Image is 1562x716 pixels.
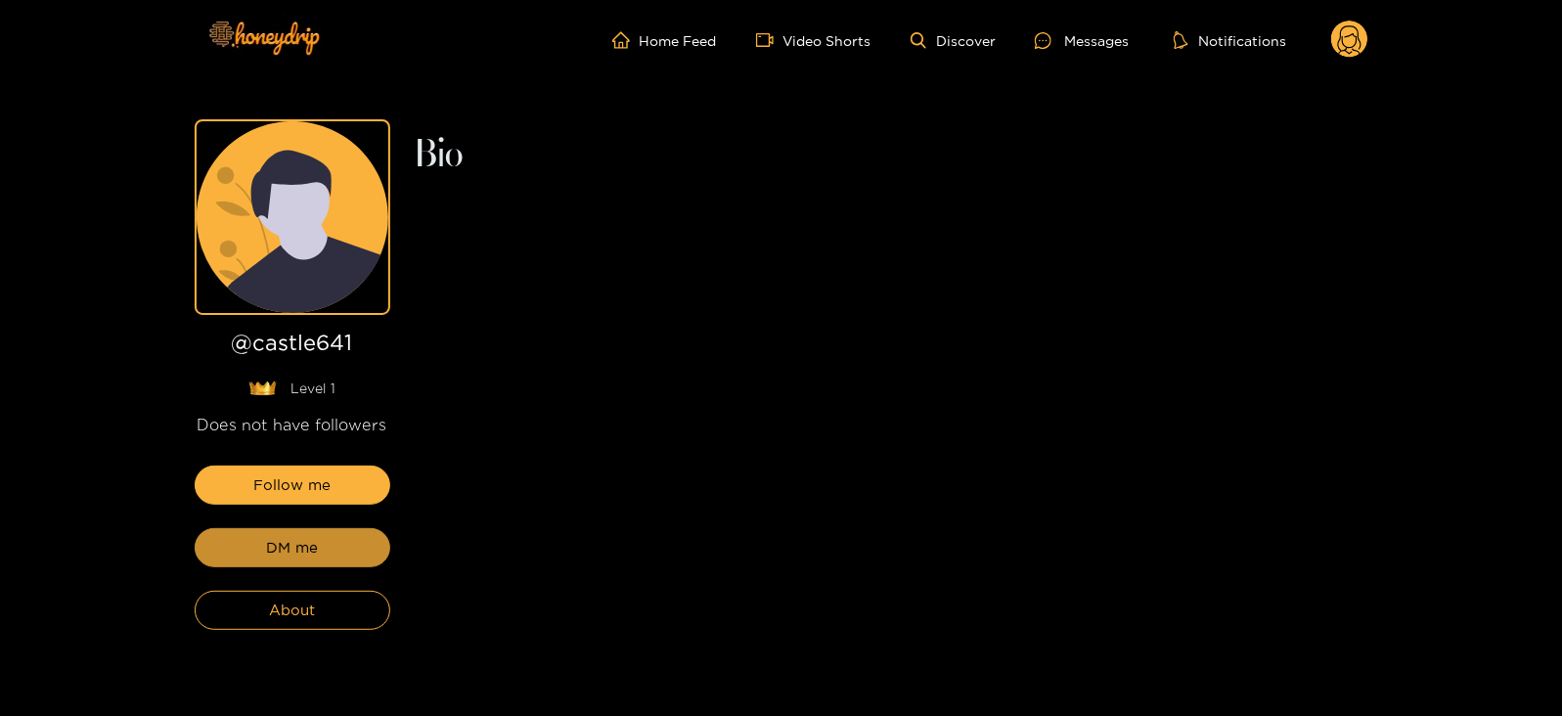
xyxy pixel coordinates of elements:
[195,331,390,363] h1: @ castle641
[414,139,1368,172] h2: Bio
[253,473,331,497] span: Follow me
[195,414,390,436] div: Does not have followers
[911,32,996,49] a: Discover
[612,31,640,49] span: home
[1168,30,1292,50] button: Notifications
[269,599,315,622] span: About
[195,528,390,567] button: DM me
[612,31,717,49] a: Home Feed
[266,536,318,559] span: DM me
[756,31,871,49] a: Video Shorts
[291,379,336,398] span: Level 1
[1035,29,1129,52] div: Messages
[248,380,277,396] img: lavel grade
[195,591,390,630] button: About
[195,466,390,505] button: Follow me
[756,31,783,49] span: video-camera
